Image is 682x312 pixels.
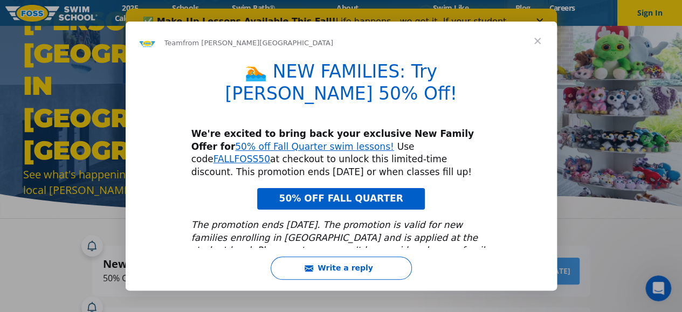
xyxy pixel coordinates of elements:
div: Close [411,10,422,16]
div: Life happens—we get it. If your student has to miss a lesson this Fall Quarter, you can reschedul... [17,8,397,51]
a: ! [390,141,394,152]
a: 50% off Fall Quarter swim lessons [235,141,390,152]
span: from [PERSON_NAME][GEOGRAPHIC_DATA] [183,39,333,47]
b: ✅ Make-Up Lessons Available This Fall! [17,8,210,18]
span: Team [164,39,183,47]
img: Profile image for Team [139,34,156,52]
i: The promotion ends [DATE]. The promotion is valid for new families enrolling in [GEOGRAPHIC_DATA]... [191,219,490,307]
a: 50% OFF FALL QUARTER [257,188,424,210]
h1: 🏊 NEW FAMILIES: Try [PERSON_NAME] 50% Off! [191,61,491,112]
b: We're excited to bring back your exclusive New Family Offer for [191,128,474,152]
div: Use code at checkout to unlock this limited-time discount. This promotion ends [DATE] or when cla... [191,128,491,179]
a: FALLFOSS50 [213,154,270,164]
button: Write a reply [271,256,412,280]
span: 50% OFF FALL QUARTER [279,193,403,204]
span: Close [518,22,557,60]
